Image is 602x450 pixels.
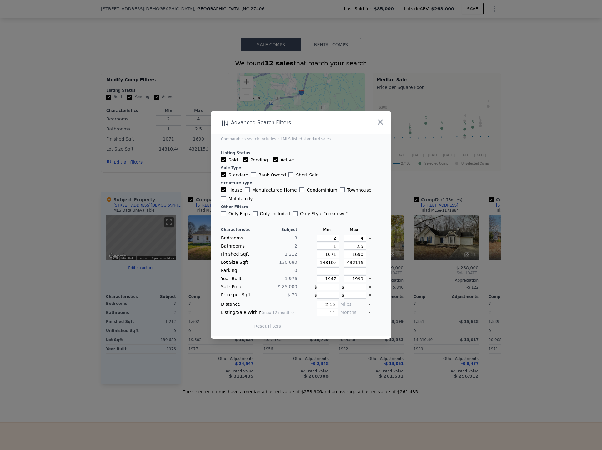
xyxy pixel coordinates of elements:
label: Standard [221,172,248,178]
label: Sold [221,157,238,163]
div: Bathrooms [221,243,258,250]
div: $ [314,292,339,299]
div: Distance [221,301,297,308]
div: Price per Sqft [221,292,258,299]
input: Multifamily [221,196,226,201]
span: $ 70 [288,292,297,297]
label: Condominium [299,187,337,193]
div: Structure Type [221,181,381,186]
div: Max [342,227,366,232]
input: Standard [221,172,226,177]
button: Clear [369,294,371,296]
label: Townhouse [340,187,371,193]
button: Clear [369,278,371,280]
span: $ 85,000 [278,284,297,289]
label: Only Included [253,211,290,217]
input: Only Flips [221,211,226,216]
input: Manufactured Home [245,187,250,192]
label: Multifamily [221,196,253,202]
input: Pending [243,157,248,162]
span: 0 [294,268,297,273]
input: Bank Owned [251,172,256,177]
div: Min [314,227,339,232]
label: House [221,187,242,193]
button: Clear [368,311,371,314]
div: Other Filters [221,204,381,209]
input: Only Style "unknown" [293,211,298,216]
div: $ [342,284,366,290]
label: Bank Owned [251,172,286,178]
div: Subject [260,227,297,232]
div: Comparables search includes all MLS-listed standard sales [221,136,381,141]
label: Only Flips [221,211,250,217]
div: Miles [340,301,366,308]
input: Active [273,157,278,162]
div: Listing/Sale Within [221,309,297,316]
span: 3 [294,235,297,240]
input: Sold [221,157,226,162]
div: Sale Type [221,166,381,171]
div: Months [340,309,366,316]
div: $ [314,284,339,290]
input: Short Sale [288,172,293,177]
button: Clear [369,245,371,248]
span: 1,976 [285,276,297,281]
button: Clear [369,261,371,264]
div: Listing Status [221,151,381,156]
button: Clear [369,286,371,288]
label: Active [273,157,294,163]
span: 2 [294,243,297,248]
label: Pending [243,157,268,163]
div: Advanced Search Filters [211,118,355,127]
div: Characteristic [221,227,258,232]
div: Parking [221,267,258,274]
input: Condominium [299,187,304,192]
button: Clear [369,237,371,239]
label: Short Sale [288,172,319,178]
div: Lot Size Sqft [221,259,258,266]
input: Townhouse [340,187,345,192]
div: Sale Price [221,284,258,290]
label: Manufactured Home [245,187,297,193]
button: Clear [369,269,371,272]
span: 130,680 [279,260,297,265]
label: Only Style " unknown " [293,211,348,217]
div: Finished Sqft [221,251,258,258]
span: 1,212 [285,252,297,257]
button: Reset [254,323,281,329]
input: House [221,187,226,192]
div: Year Built [221,275,258,282]
input: Only Included [253,211,258,216]
button: Clear [369,253,371,256]
span: (max 12 months) [262,310,294,315]
div: $ [342,292,366,299]
div: Bedrooms [221,235,258,242]
button: Clear [368,303,371,306]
